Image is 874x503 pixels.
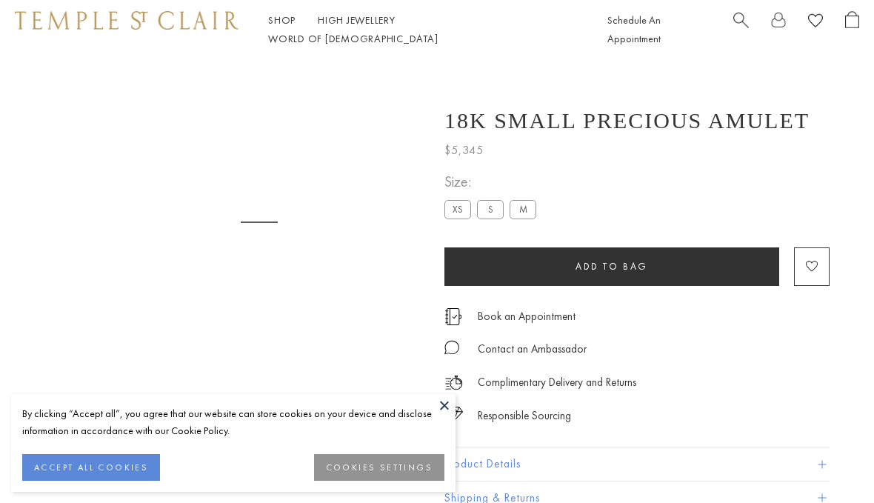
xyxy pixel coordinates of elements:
a: View Wishlist [808,11,823,34]
a: World of [DEMOGRAPHIC_DATA]World of [DEMOGRAPHIC_DATA] [268,32,438,45]
button: Product Details [444,447,830,481]
img: icon_delivery.svg [444,373,463,392]
img: Temple St. Clair [15,11,238,29]
a: Search [733,11,749,48]
span: Add to bag [576,260,648,273]
iframe: Gorgias live chat messenger [800,433,859,488]
img: icon_appointment.svg [444,308,462,325]
p: Complimentary Delivery and Returns [478,373,636,392]
a: Book an Appointment [478,308,576,324]
h1: 18K Small Precious Amulet [444,108,810,133]
button: COOKIES SETTINGS [314,454,444,481]
img: MessageIcon-01_2.svg [444,340,459,355]
div: By clicking “Accept all”, you agree that our website can store cookies on your device and disclos... [22,405,444,439]
span: $5,345 [444,141,484,160]
div: Responsible Sourcing [478,407,571,425]
label: S [477,200,504,219]
span: Size: [444,170,542,194]
a: High JewelleryHigh Jewellery [318,13,396,27]
label: XS [444,200,471,219]
a: Open Shopping Bag [845,11,859,48]
a: Schedule An Appointment [607,13,661,45]
nav: Main navigation [268,11,574,48]
div: Contact an Ambassador [478,340,587,359]
button: ACCEPT ALL COOKIES [22,454,160,481]
button: Add to bag [444,247,779,286]
label: M [510,200,536,219]
a: ShopShop [268,13,296,27]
